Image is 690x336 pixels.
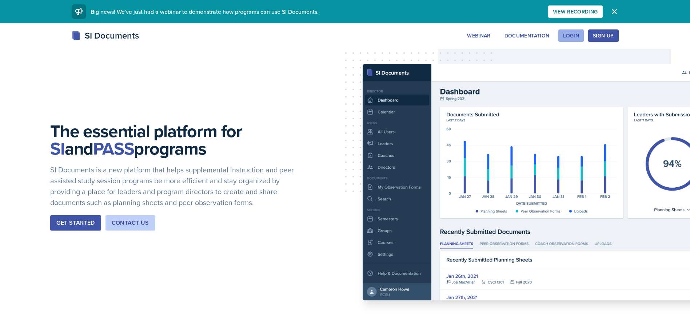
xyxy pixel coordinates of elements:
[588,29,618,42] button: Sign Up
[105,215,155,231] button: Contact Us
[462,29,495,42] button: Webinar
[593,33,614,39] div: Sign Up
[72,29,139,42] div: SI Documents
[56,219,95,227] div: Get Started
[563,33,579,39] div: Login
[112,219,149,227] div: Contact Us
[504,33,550,39] div: Documentation
[467,33,490,39] div: Webinar
[548,5,603,18] button: View Recording
[553,9,598,15] div: View Recording
[500,29,554,42] button: Documentation
[91,8,319,16] span: Big news! We've just had a webinar to demonstrate how programs can use SI Documents.
[50,215,101,231] button: Get Started
[558,29,584,42] button: Login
